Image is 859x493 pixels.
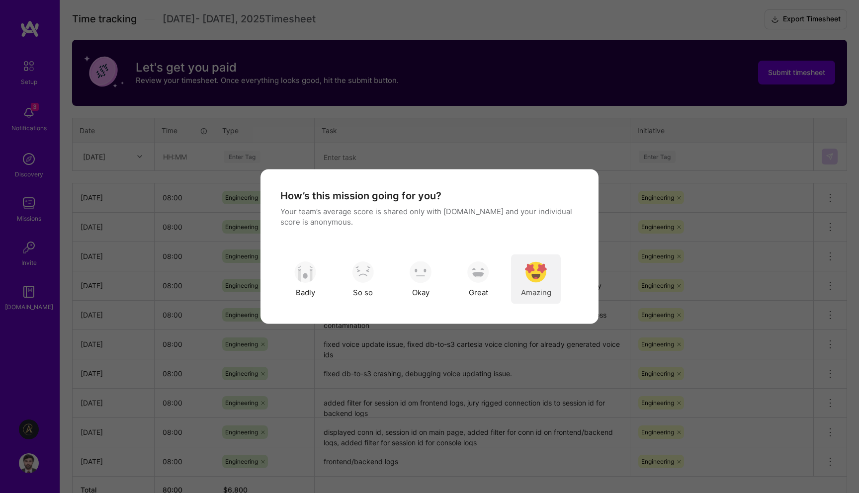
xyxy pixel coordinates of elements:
img: soso [467,261,489,283]
img: soso [352,261,374,283]
span: So so [353,287,373,297]
div: modal [260,169,599,324]
span: Great [469,287,488,297]
span: Amazing [521,287,551,297]
img: soso [294,261,316,283]
img: soso [525,261,547,283]
h4: How’s this mission going for you? [280,189,441,202]
span: Badly [296,287,315,297]
p: Your team’s average score is shared only with [DOMAIN_NAME] and your individual score is anonymous. [280,206,579,227]
img: soso [410,261,431,283]
span: Okay [412,287,429,297]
